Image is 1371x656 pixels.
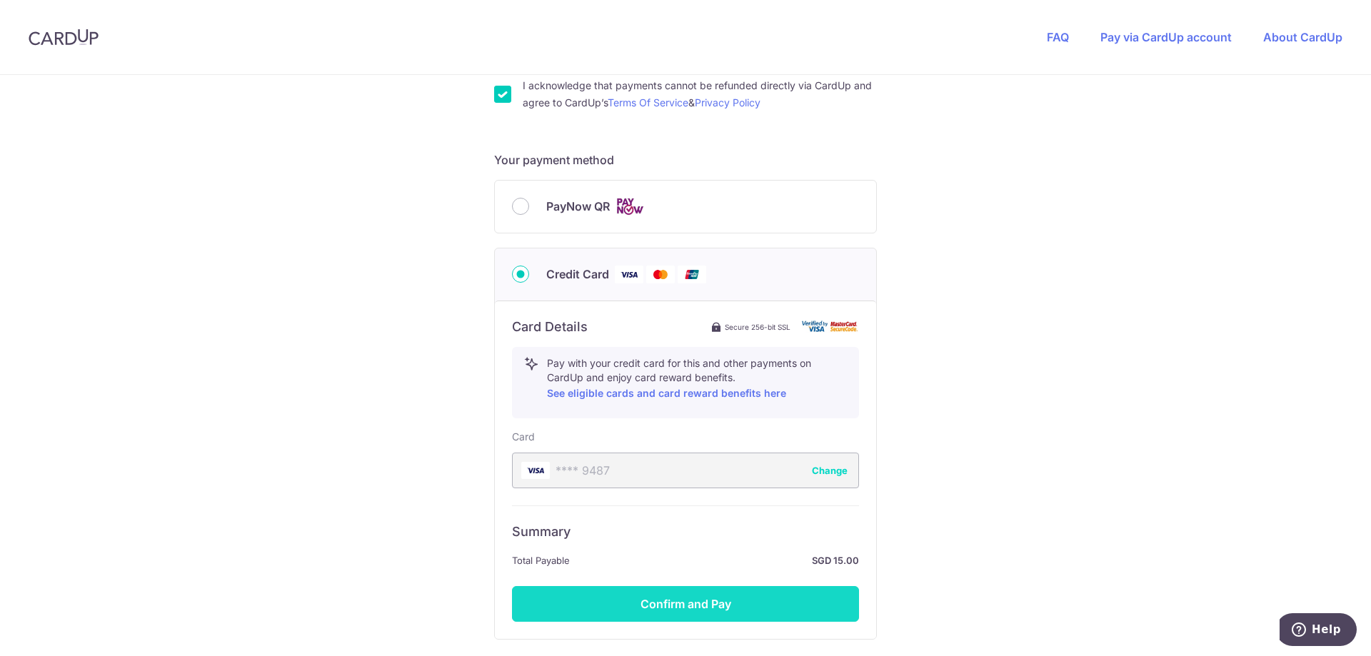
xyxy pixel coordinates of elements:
[29,29,99,46] img: CardUp
[1047,30,1069,44] a: FAQ
[547,356,847,402] p: Pay with your credit card for this and other payments on CardUp and enjoy card reward benefits.
[616,198,644,216] img: Cards logo
[494,151,877,168] h5: Your payment method
[576,552,859,569] strong: SGD 15.00
[1280,613,1357,649] iframe: Opens a widget where you can find more information
[523,77,877,111] label: I acknowledge that payments cannot be refunded directly via CardUp and agree to CardUp’s &
[678,266,706,283] img: Union Pay
[512,523,859,540] h6: Summary
[512,266,859,283] div: Credit Card Visa Mastercard Union Pay
[546,266,609,283] span: Credit Card
[1100,30,1232,44] a: Pay via CardUp account
[608,96,688,109] a: Terms Of Service
[615,266,643,283] img: Visa
[812,463,848,478] button: Change
[512,318,588,335] h6: Card Details
[1263,30,1342,44] a: About CardUp
[512,198,859,216] div: PayNow QR Cards logo
[512,586,859,622] button: Confirm and Pay
[725,321,790,333] span: Secure 256-bit SSL
[802,321,859,333] img: card secure
[646,266,675,283] img: Mastercard
[512,552,570,569] span: Total Payable
[547,387,786,399] a: See eligible cards and card reward benefits here
[695,96,760,109] a: Privacy Policy
[546,198,610,215] span: PayNow QR
[512,430,535,444] label: Card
